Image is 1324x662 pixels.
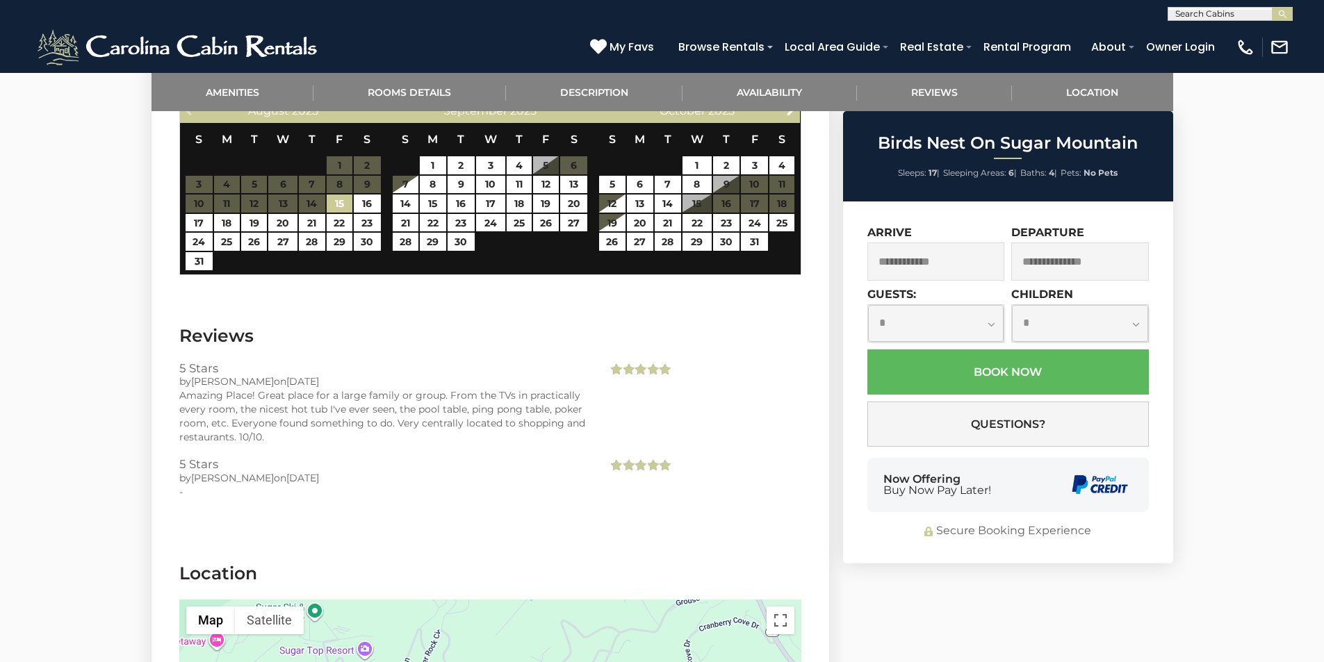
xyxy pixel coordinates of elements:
[571,133,578,146] span: Saturday
[393,195,418,213] a: 14
[1084,35,1133,59] a: About
[1236,38,1255,57] img: phone-regular-white.png
[893,35,970,59] a: Real Estate
[683,176,712,194] a: 8
[354,214,381,232] a: 23
[713,156,740,174] a: 2
[476,176,505,194] a: 10
[867,288,916,301] label: Guests:
[560,176,587,194] a: 13
[191,375,274,388] span: [PERSON_NAME]
[533,195,559,213] a: 19
[152,73,314,111] a: Amenities
[309,133,316,146] span: Thursday
[751,133,758,146] span: Friday
[627,195,654,213] a: 13
[476,195,505,213] a: 17
[186,233,213,251] a: 24
[427,133,438,146] span: Monday
[354,233,381,251] a: 30
[867,402,1149,447] button: Questions?
[420,233,446,251] a: 29
[847,134,1170,152] h2: Birds Nest On Sugar Mountain
[542,133,549,146] span: Friday
[943,167,1006,178] span: Sleeping Areas:
[363,133,370,146] span: Saturday
[299,214,325,232] a: 21
[510,104,537,117] span: 2025
[222,133,232,146] span: Monday
[778,133,785,146] span: Saturday
[1270,38,1289,57] img: mail-regular-white.png
[560,214,587,232] a: 27
[277,133,289,146] span: Wednesday
[506,73,683,111] a: Description
[708,104,735,117] span: 2025
[484,133,497,146] span: Wednesday
[560,195,587,213] a: 20
[186,606,235,634] button: Show street map
[336,133,343,146] span: Friday
[898,167,926,178] span: Sleeps:
[457,133,464,146] span: Tuesday
[214,233,240,251] a: 25
[627,233,654,251] a: 27
[767,606,794,634] button: Toggle fullscreen view
[299,233,325,251] a: 28
[393,214,418,232] a: 21
[883,485,991,496] span: Buy Now Pay Later!
[507,156,532,174] a: 4
[671,35,771,59] a: Browse Rentals
[655,176,680,194] a: 7
[327,195,352,213] a: 15
[599,214,625,232] a: 19
[857,73,1013,111] a: Reviews
[420,176,446,194] a: 8
[420,214,446,232] a: 22
[533,214,559,232] a: 26
[507,214,532,232] a: 25
[590,38,657,56] a: My Favs
[741,214,768,232] a: 24
[1139,35,1222,59] a: Owner Login
[476,214,505,232] a: 24
[402,133,409,146] span: Sunday
[664,133,671,146] span: Tuesday
[179,485,587,499] div: -
[179,471,587,485] div: by on
[976,35,1078,59] a: Rental Program
[741,156,768,174] a: 3
[769,156,794,174] a: 4
[476,156,505,174] a: 3
[867,226,912,239] label: Arrive
[179,374,587,388] div: by on
[1061,167,1081,178] span: Pets:
[883,474,991,496] div: Now Offering
[599,233,625,251] a: 26
[179,458,587,470] h3: 5 Stars
[599,195,625,213] a: 12
[179,362,587,374] h3: 5 Stars
[448,156,475,174] a: 2
[741,233,768,251] a: 31
[179,561,801,586] h3: Location
[898,164,940,182] li: |
[713,233,740,251] a: 30
[929,167,937,178] strong: 17
[1008,167,1014,178] strong: 6
[448,195,475,213] a: 16
[609,133,616,146] span: Sunday
[179,388,587,444] div: Amazing Place! Great place for a large family or group. From the TVs in practically every room, t...
[635,133,645,146] span: Monday
[248,104,289,117] span: August
[507,195,532,213] a: 18
[723,133,730,146] span: Thursday
[35,26,323,68] img: White-1-2.png
[1020,164,1057,182] li: |
[241,214,267,232] a: 19
[443,104,507,117] span: September
[683,233,712,251] a: 29
[1020,167,1047,178] span: Baths:
[393,176,418,194] a: 7
[769,214,794,232] a: 25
